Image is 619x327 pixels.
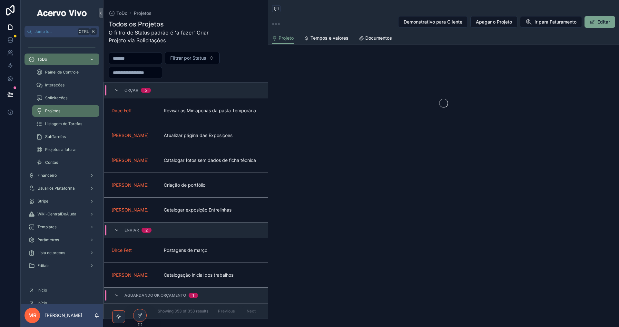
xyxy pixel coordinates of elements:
[37,212,76,217] span: Wiki-CentralDeAjuda
[124,228,139,233] span: enviar
[104,238,268,263] a: Dirce FettPostagens de março
[37,224,56,230] span: Templates
[116,10,127,16] span: ToDo
[112,182,149,188] a: [PERSON_NAME]
[109,29,214,44] p: O filtro de Status padrão é 'a fazer' Criar Projeto via Solicitações
[145,88,147,93] div: 5
[310,35,349,41] span: Tempos e valores
[25,183,99,194] a: Usuários Plataforma
[37,288,47,293] span: Início
[36,8,88,18] img: App logo
[359,32,392,45] a: Documentos
[45,312,82,319] p: [PERSON_NAME]
[470,16,517,28] button: Apagar o Projeto
[32,144,99,155] a: Projetos a faturar
[25,54,99,65] a: ToDo
[112,132,149,139] a: [PERSON_NAME]
[365,35,392,41] span: Documentos
[535,19,576,25] span: Ir para Faturamento
[112,207,149,213] a: [PERSON_NAME]
[25,26,99,37] button: Jump to...CtrlK
[25,247,99,259] a: Lista de preços
[112,272,149,278] a: [PERSON_NAME]
[124,293,186,298] span: aguardando ok orçamento
[45,108,60,114] span: Projetos
[112,157,149,163] a: [PERSON_NAME]
[145,228,148,233] div: 2
[45,95,67,101] span: Solicitações
[91,29,96,34] span: K
[112,247,132,253] a: Dirce Fett
[25,221,99,233] a: Templates
[158,309,208,314] span: Showing 353 of 353 results
[25,195,99,207] a: Stripe
[272,32,294,45] a: Projeto
[37,250,65,255] span: Lista de preços
[37,237,59,243] span: Parâmetros
[104,98,268,123] a: Dirce FettRevisar as Miniaporias da pasta Temporária
[104,173,268,197] a: [PERSON_NAME]Criação de portfólio
[32,105,99,117] a: Projetos
[164,247,260,253] span: Postagens de março
[164,272,260,278] span: Catalogação inicial dos trabalhos
[32,157,99,168] a: Contas
[37,57,47,62] span: ToDo
[45,83,64,88] span: Interações
[124,88,138,93] span: orçar
[21,37,103,304] div: scrollable content
[45,121,82,126] span: Listagem de Tarefas
[164,182,260,188] span: Criação de portfólio
[45,134,66,139] span: SubTarefas
[104,148,268,173] a: [PERSON_NAME]Catalogar fotos sem dados de ficha técnica
[25,170,99,181] a: Financeiro
[164,132,260,139] span: Atualizar página das Exposições
[37,263,49,268] span: Editais
[585,16,615,28] button: Editar
[25,284,99,296] a: Início
[279,35,294,41] span: Projeto
[32,131,99,143] a: SubTarefas
[398,16,468,28] button: Demonstrativo para Cliente
[45,160,58,165] span: Contas
[165,52,220,64] button: Select Button
[45,70,79,75] span: Painel de Controle
[25,208,99,220] a: Wiki-CentralDeAjuda
[28,312,36,319] span: MR
[134,10,152,16] a: Projetos
[104,197,268,222] a: [PERSON_NAME]Catalogar exposição Entrelinhas
[170,55,206,61] span: Filtrar por Status
[25,234,99,246] a: Parâmetros
[37,301,47,306] span: Início
[32,66,99,78] a: Painel de Controle
[45,147,77,152] span: Projetos a faturar
[32,118,99,130] a: Listagem de Tarefas
[164,107,260,114] span: Revisar as Miniaporias da pasta Temporária
[32,79,99,91] a: Interações
[404,19,462,25] span: Demonstrativo para Cliente
[192,293,194,298] div: 1
[104,123,268,148] a: [PERSON_NAME]Atualizar página das Exposições
[304,32,349,45] a: Tempos e valores
[25,260,99,272] a: Editais
[78,28,90,35] span: Ctrl
[164,157,260,163] span: Catalogar fotos sem dados de ficha técnica
[109,10,127,16] a: ToDo
[476,19,512,25] span: Apagar o Projeto
[112,107,132,114] a: Dirce Fett
[37,199,48,204] span: Stripe
[37,173,57,178] span: Financeiro
[32,92,99,104] a: Solicitações
[164,207,260,213] span: Catalogar exposição Entrelinhas
[25,297,99,309] a: Início
[34,29,75,34] span: Jump to...
[37,186,75,191] span: Usuários Plataforma
[104,263,268,287] a: [PERSON_NAME]Catalogação inicial dos trabalhos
